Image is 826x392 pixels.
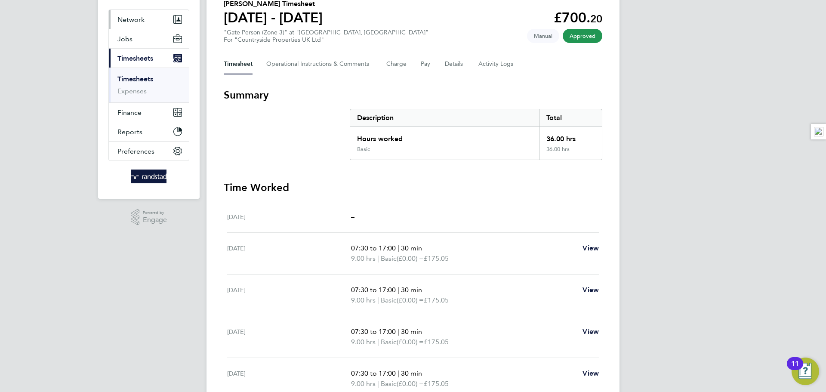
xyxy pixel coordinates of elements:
a: View [583,285,599,295]
button: Reports [109,122,189,141]
span: (£0.00) = [397,338,424,346]
span: 30 min [401,286,422,294]
span: Powered by [143,209,167,216]
span: This timesheet was manually created. [527,29,559,43]
span: | [377,338,379,346]
div: [DATE] [227,243,351,264]
div: Basic [357,146,370,153]
a: Go to home page [108,170,189,183]
span: 20 [590,12,602,25]
span: (£0.00) = [397,380,424,388]
span: Basic [381,337,397,347]
span: (£0.00) = [397,296,424,304]
span: £175.05 [424,296,449,304]
button: Open Resource Center, 11 new notifications [792,358,819,385]
div: "Gate Person (Zone 3)" at "[GEOGRAPHIC_DATA], [GEOGRAPHIC_DATA]" [224,29,428,43]
a: View [583,243,599,253]
span: 9.00 hrs [351,254,376,262]
span: Engage [143,216,167,224]
button: Operational Instructions & Comments [266,54,373,74]
img: randstad-logo-retina.png [131,170,167,183]
span: Reports [117,128,142,136]
span: Jobs [117,35,133,43]
div: Summary [350,109,602,160]
button: Timesheet [224,54,253,74]
span: Preferences [117,147,154,155]
div: [DATE] [227,327,351,347]
span: View [583,286,599,294]
span: View [583,369,599,377]
a: Expenses [117,87,147,95]
button: Network [109,10,189,29]
span: £175.05 [424,338,449,346]
div: 36.00 hrs [539,146,602,160]
button: Finance [109,103,189,122]
a: View [583,327,599,337]
div: Timesheets [109,68,189,102]
span: Basic [381,253,397,264]
span: £175.05 [424,380,449,388]
div: 36.00 hrs [539,127,602,146]
span: Network [117,15,145,24]
h1: [DATE] - [DATE] [224,9,323,26]
span: View [583,327,599,336]
h3: Summary [224,88,602,102]
span: Basic [381,295,397,306]
button: Details [445,54,465,74]
span: View [583,244,599,252]
span: 30 min [401,244,422,252]
button: Jobs [109,29,189,48]
span: | [377,296,379,304]
span: – [351,213,354,221]
a: Timesheets [117,75,153,83]
button: Preferences [109,142,189,161]
div: For "Countryside Properties UK Ltd" [224,36,428,43]
span: 07:30 to 17:00 [351,327,396,336]
span: This timesheet has been approved. [563,29,602,43]
button: Activity Logs [478,54,515,74]
button: Timesheets [109,49,189,68]
span: 07:30 to 17:00 [351,286,396,294]
span: | [398,286,399,294]
div: [DATE] [227,212,351,222]
span: 9.00 hrs [351,296,376,304]
div: 11 [791,364,799,375]
span: | [377,254,379,262]
span: | [398,244,399,252]
span: | [398,369,399,377]
app-decimal: £700. [554,9,602,26]
span: Timesheets [117,54,153,62]
span: | [398,327,399,336]
span: £175.05 [424,254,449,262]
span: 9.00 hrs [351,338,376,346]
div: Hours worked [350,127,539,146]
button: Charge [386,54,407,74]
span: 9.00 hrs [351,380,376,388]
div: Total [539,109,602,127]
span: | [377,380,379,388]
span: 30 min [401,369,422,377]
button: Pay [421,54,431,74]
span: Finance [117,108,142,117]
a: Powered byEngage [131,209,167,225]
div: [DATE] [227,285,351,306]
div: Description [350,109,539,127]
span: Basic [381,379,397,389]
div: [DATE] [227,368,351,389]
span: (£0.00) = [397,254,424,262]
h3: Time Worked [224,181,602,194]
span: 07:30 to 17:00 [351,369,396,377]
span: 30 min [401,327,422,336]
a: View [583,368,599,379]
span: 07:30 to 17:00 [351,244,396,252]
